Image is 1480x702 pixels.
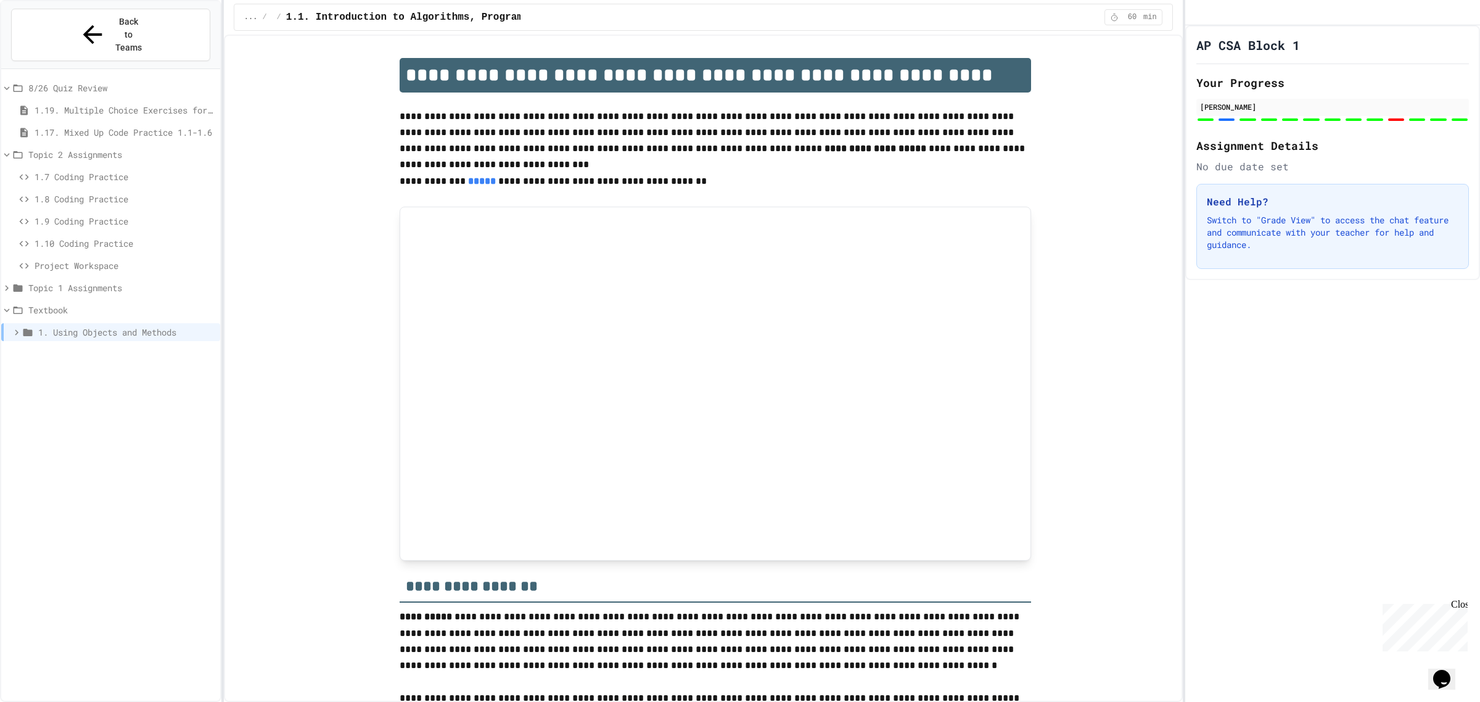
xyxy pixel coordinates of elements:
span: 1. Using Objects and Methods [38,326,215,339]
span: Textbook [28,304,215,316]
span: / [262,12,266,22]
span: Back to Teams [114,15,143,54]
h2: Assignment Details [1196,137,1469,154]
span: ... [244,12,258,22]
span: Topic 1 Assignments [28,281,215,294]
span: Project Workspace [35,259,215,272]
span: 8/26 Quiz Review [28,81,215,94]
h3: Need Help? [1207,194,1458,209]
p: Switch to "Grade View" to access the chat feature and communicate with your teacher for help and ... [1207,214,1458,251]
div: Chat with us now!Close [5,5,85,78]
iframe: chat widget [1428,653,1468,690]
span: 1.8 Coding Practice [35,192,215,205]
iframe: chat widget [1378,599,1468,651]
span: 1.17. Mixed Up Code Practice 1.1-1.6 [35,126,215,139]
div: [PERSON_NAME] [1200,101,1465,112]
button: Back to Teams [11,9,210,61]
span: Topic 2 Assignments [28,148,215,161]
span: / [277,12,281,22]
span: 1.1. Introduction to Algorithms, Programming, and Compilers [286,10,636,25]
span: 60 [1122,12,1142,22]
span: 1.19. Multiple Choice Exercises for Unit 1a (1.1-1.6) [35,104,215,117]
span: 1.7 Coding Practice [35,170,215,183]
span: 1.9 Coding Practice [35,215,215,228]
span: min [1143,12,1157,22]
h2: Your Progress [1196,74,1469,91]
div: No due date set [1196,159,1469,174]
span: 1.10 Coding Practice [35,237,215,250]
h1: AP CSA Block 1 [1196,36,1300,54]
